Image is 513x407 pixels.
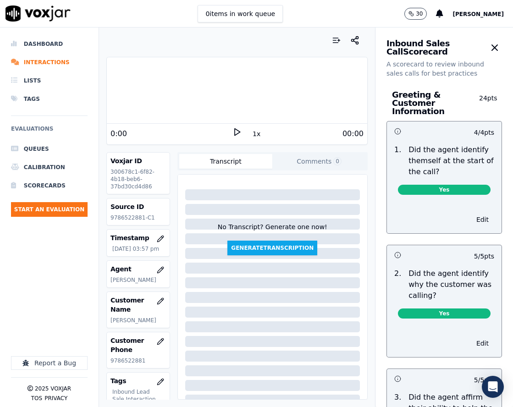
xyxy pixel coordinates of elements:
p: 5 / 5 pts [474,375,494,385]
p: 4 / 4 pts [474,128,494,137]
button: Privacy [44,395,67,402]
button: Report a Bug [11,356,88,370]
h3: Customer Phone [110,336,165,354]
span: Yes [398,185,491,195]
p: [DATE] 03:57 pm [112,245,165,253]
p: Did the agent identify themself at the start of the call? [408,144,494,177]
div: 00:00 [342,128,364,139]
button: Transcript [179,154,273,169]
button: Edit [471,337,494,350]
p: [PERSON_NAME] [110,317,165,324]
span: 0 [333,157,342,165]
button: Start an Evaluation [11,202,88,217]
h3: Greeting & Customer Information [392,91,479,115]
h3: Inbound Sales Call Scorecard [386,39,487,56]
p: [PERSON_NAME] [110,276,165,284]
p: 9786522881-C1 [110,214,165,221]
p: 300678c1-6f82-4b18-beb6-37bd30cd4d86 [110,168,165,190]
p: A scorecard to review inbound sales calls for best practices [386,60,502,78]
a: Calibration [11,158,88,176]
a: Interactions [11,53,88,71]
a: Queues [11,140,88,158]
a: Tags [11,90,88,108]
button: 1x [251,127,262,140]
a: Lists [11,71,88,90]
img: voxjar logo [6,5,71,22]
div: Open Intercom Messenger [482,376,504,398]
button: Comments [272,154,366,169]
a: Scorecards [11,176,88,195]
a: Dashboard [11,35,88,53]
h6: Evaluations [11,123,88,140]
p: 30 [416,10,423,17]
h3: Tags [110,376,165,385]
button: 0items in work queue [198,5,283,22]
button: 30 [404,8,436,20]
p: 24 pts [479,93,496,115]
p: 1 . [391,144,405,177]
p: 5 / 5 pts [474,252,494,261]
span: [PERSON_NAME] [452,11,504,17]
p: 9786522881 [110,357,165,364]
div: No Transcript? Generate one now! [218,222,327,241]
button: [PERSON_NAME] [452,8,513,19]
h3: Agent [110,264,165,274]
div: 0:00 [110,128,127,139]
p: Sale Interaction [112,396,165,403]
p: 2025 Voxjar [35,385,71,392]
p: Did the agent identify why the customer was calling? [408,268,494,301]
p: 2 . [391,268,405,301]
button: GenerateTranscription [227,241,317,255]
button: TOS [31,395,42,402]
p: Inbound Lead [112,388,165,396]
h3: Source ID [110,202,165,211]
button: 30 [404,8,427,20]
button: Edit [471,213,494,226]
h3: Voxjar ID [110,156,165,165]
h3: Customer Name [110,296,165,314]
span: Yes [398,308,491,319]
h3: Timestamp [110,233,165,242]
